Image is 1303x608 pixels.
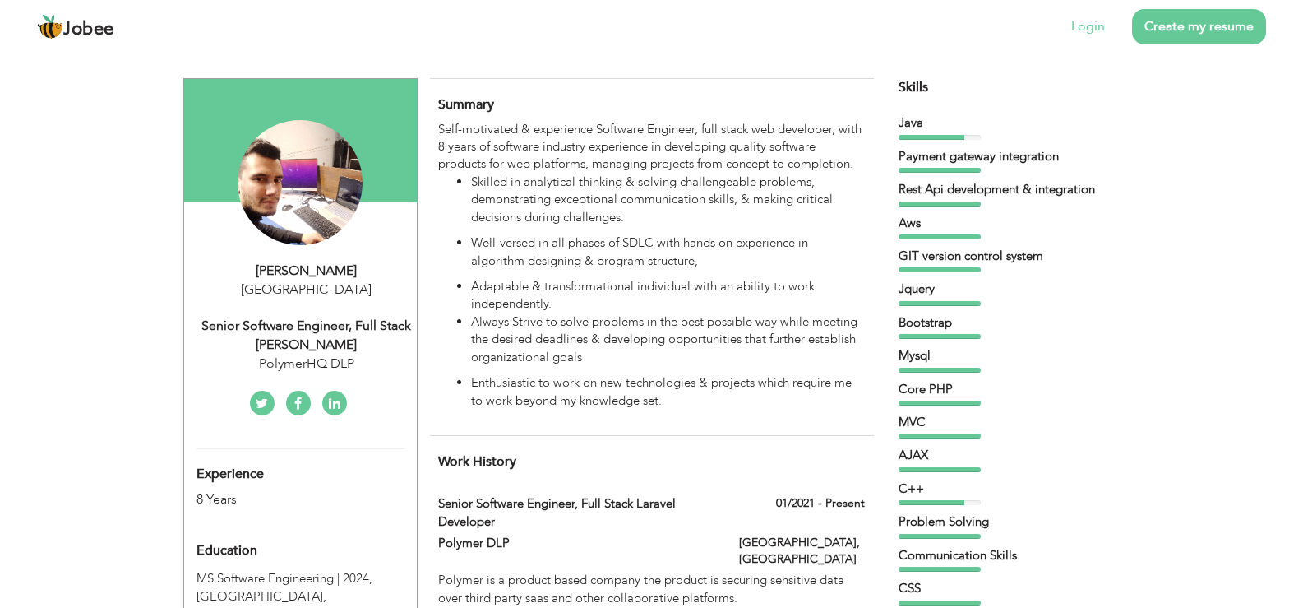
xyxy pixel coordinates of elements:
[196,262,417,281] div: [PERSON_NAME]
[438,121,864,410] div: Self-motivated & experience Software Engineer, full stack web developer, with 8 years of software...
[899,513,1104,531] div: Problem Solving
[471,174,864,226] li: Skilled in analytical thinking & solving challengeable problems, demonstrating exceptional commun...
[196,490,366,509] div: 8 Years
[471,374,864,410] li: Enthusiastic to work on new technologies & projects which require me to work beyond my knowledge ...
[438,95,494,114] span: Summary
[899,281,1104,298] div: Jquery
[899,215,1104,232] div: Aws
[438,453,516,471] span: Work History
[899,114,1104,132] div: Java
[196,570,372,587] span: MS Software Engineering, Bahria University, 2024
[739,535,865,568] label: [GEOGRAPHIC_DATA], [GEOGRAPHIC_DATA]
[899,347,1104,364] div: Mysql
[196,281,417,299] div: [GEOGRAPHIC_DATA]
[899,148,1104,165] div: Payment gateway integration
[471,234,864,270] li: Well-versed in all phases of SDLC with hands on experience in algorithm designing & program struc...
[899,480,1104,498] div: C++
[899,414,1104,431] div: MVC
[196,355,417,374] div: PolymerHQ DLP
[37,14,114,40] a: Jobee
[899,248,1104,265] div: GIT version control system
[899,381,1104,398] div: Core PHP
[63,21,114,39] span: Jobee
[899,547,1104,564] div: Communication Skills
[776,495,865,512] label: 01/2021 - Present
[438,495,714,531] label: Senior Software Engineer, Full Stack laravel Developer
[438,535,714,552] label: Polymer DLP
[899,447,1104,464] div: AJAX
[196,467,264,482] span: Experience
[899,580,1104,597] div: CSS
[899,78,928,96] span: Skills
[196,317,417,355] div: Senior Software Engineer, Full stack [PERSON_NAME]
[1071,17,1105,36] a: Login
[899,314,1104,332] div: Bootstrap
[37,14,63,40] img: jobee.io
[899,181,1104,198] div: Rest Api development & integration
[471,278,864,313] li: Adaptable & transformational individual with an ability to work independently.
[471,313,864,366] li: Always Strive to solve problems in the best possible way while meeting the desired deadlines & de...
[1132,9,1266,44] a: Create my resume
[196,544,257,559] span: Education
